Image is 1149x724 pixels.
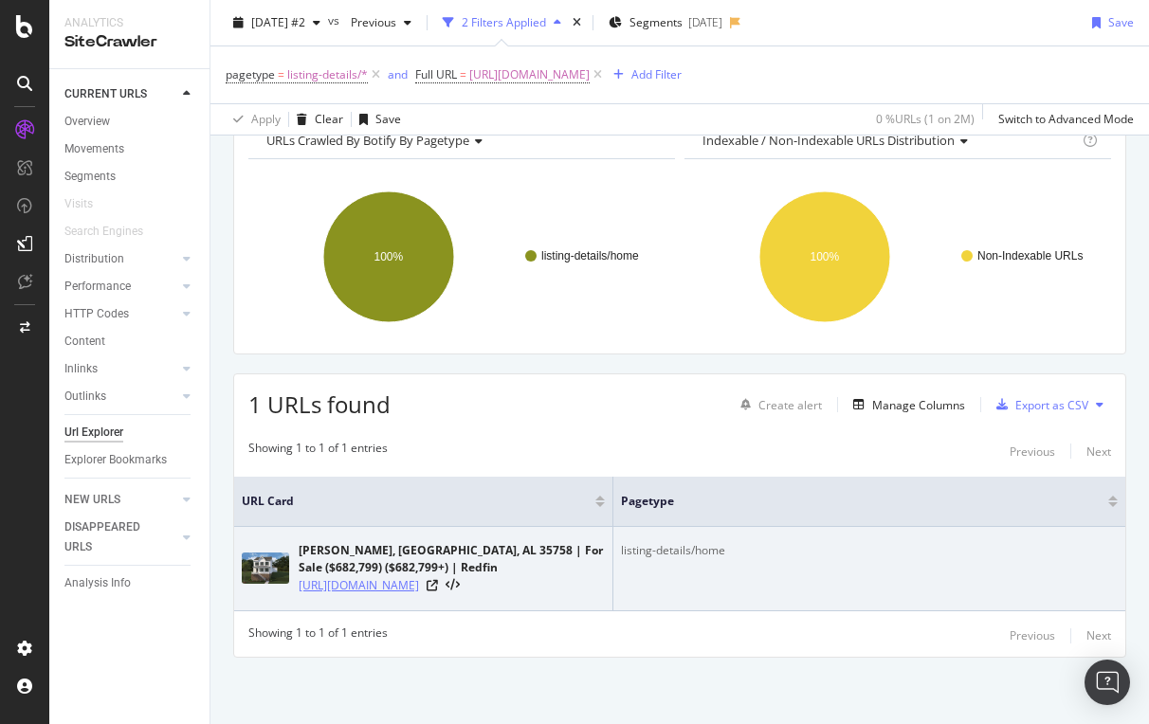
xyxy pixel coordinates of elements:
div: and [388,66,408,82]
div: Export as CSV [1015,397,1088,413]
div: DISAPPEARED URLS [64,517,160,557]
button: Add Filter [606,63,682,86]
div: 2 Filters Applied [462,14,546,30]
span: Full URL [415,66,457,82]
div: Save [375,111,401,127]
div: Apply [251,111,281,127]
span: URL Card [242,493,591,510]
a: Outlinks [64,387,177,407]
span: Indexable / Non-Indexable URLs distribution [702,132,955,149]
span: vs [328,12,343,28]
h4: Indexable / Non-Indexable URLs Distribution [699,125,1079,155]
span: pagetype [226,66,275,82]
div: Segments [64,167,116,187]
div: [DATE] [688,14,722,30]
div: Search Engines [64,222,143,242]
text: 100% [374,250,404,263]
button: View HTML Source [446,579,460,592]
div: Url Explorer [64,423,123,443]
div: listing-details/home [621,542,1118,559]
div: Inlinks [64,359,98,379]
span: = [278,66,284,82]
div: [PERSON_NAME], [GEOGRAPHIC_DATA], AL 35758 | For Sale ($682,799) ($682,799+) | Redfin [299,542,605,576]
div: NEW URLS [64,490,120,510]
button: [DATE] #2 [226,8,328,38]
span: [URL][DOMAIN_NAME] [469,62,590,88]
div: Distribution [64,249,124,269]
div: Showing 1 to 1 of 1 entries [248,440,388,462]
text: listing-details/home [541,249,639,262]
div: Explorer Bookmarks [64,450,167,470]
div: Switch to Advanced Mode [998,111,1134,127]
div: Outlinks [64,387,106,407]
a: NEW URLS [64,490,177,510]
span: 2025 Aug. 22nd #2 [251,14,305,30]
button: Apply [226,104,281,135]
button: Switch to Advanced Mode [991,104,1134,135]
div: Manage Columns [872,397,965,413]
a: Explorer Bookmarks [64,450,196,470]
button: Next [1086,440,1111,462]
a: DISAPPEARED URLS [64,517,177,557]
button: and [388,65,408,83]
button: Segments[DATE] [601,8,730,38]
div: Open Intercom Messenger [1085,660,1130,705]
div: Content [64,332,105,352]
div: A chart. [684,174,1111,339]
text: Non-Indexable URLs [977,249,1083,262]
div: times [569,13,585,32]
a: CURRENT URLS [64,84,177,104]
div: Create alert [758,397,822,413]
div: Visits [64,194,93,214]
div: Save [1108,14,1134,30]
div: Previous [1010,443,1055,460]
div: Performance [64,277,131,297]
a: Overview [64,112,196,132]
span: Previous [343,14,396,30]
button: Previous [1010,624,1055,647]
a: Url Explorer [64,423,196,443]
a: Performance [64,277,177,297]
button: Previous [1010,440,1055,462]
h4: URLs Crawled By Botify By pagetype [263,125,658,155]
div: Next [1086,443,1111,460]
button: Save [352,104,401,135]
button: Clear [289,104,343,135]
a: Analysis Info [64,573,196,593]
span: listing-details/* [287,62,368,88]
button: Save [1085,8,1134,38]
div: 0 % URLs ( 1 on 2M ) [876,111,975,127]
div: Next [1086,627,1111,643]
a: Movements [64,139,196,159]
a: Visits [64,194,112,214]
div: Movements [64,139,124,159]
button: Previous [343,8,419,38]
div: SiteCrawler [64,31,194,53]
a: Search Engines [64,222,162,242]
span: Segments [629,14,683,30]
a: Content [64,332,196,352]
span: URLs Crawled By Botify By pagetype [266,132,469,149]
div: Overview [64,112,110,132]
span: = [460,66,466,82]
a: Visit Online Page [427,580,438,591]
span: 1 URLs found [248,389,391,420]
div: CURRENT URLS [64,84,147,104]
button: Next [1086,624,1111,647]
text: 100% [811,250,840,263]
div: Add Filter [631,66,682,82]
a: Segments [64,167,196,187]
div: Showing 1 to 1 of 1 entries [248,624,388,647]
button: Manage Columns [846,393,965,416]
button: Export as CSV [989,389,1088,420]
img: main image [242,552,289,584]
a: Distribution [64,249,177,269]
button: Create alert [733,389,822,420]
span: pagetype [621,493,1080,510]
div: HTTP Codes [64,304,129,324]
svg: A chart. [248,174,675,339]
div: Previous [1010,627,1055,643]
div: Analysis Info [64,573,131,593]
div: Analytics [64,15,194,31]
